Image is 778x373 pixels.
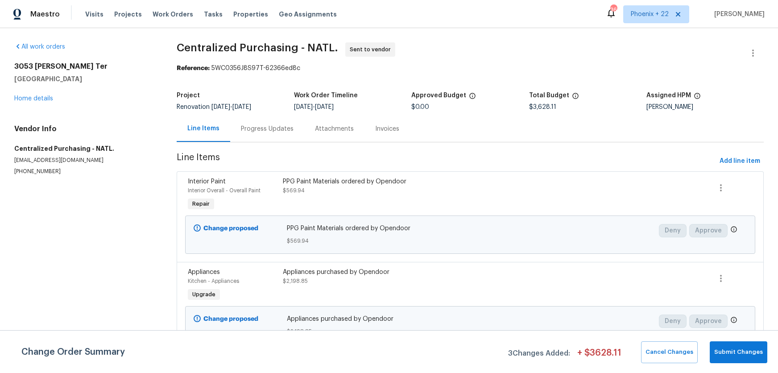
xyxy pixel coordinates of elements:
a: All work orders [14,44,65,50]
div: Attachments [315,124,354,133]
span: Only a market manager or an area construction manager can approve [730,226,737,235]
button: Add line item [716,153,764,170]
h5: Work Order Timeline [294,92,358,99]
span: Kitchen - Appliances [188,278,239,284]
div: Appliances purchased by Opendoor [283,268,515,277]
span: Properties [233,10,268,19]
span: Maestro [30,10,60,19]
span: Change Order Summary [21,341,125,363]
b: Change proposed [203,225,258,232]
h5: [GEOGRAPHIC_DATA] [14,75,155,83]
span: Upgrade [189,290,219,299]
span: Centralized Purchasing - NATL. [177,42,338,53]
span: - [211,104,251,110]
span: Appliances [188,269,220,275]
span: Visits [85,10,103,19]
h5: Approved Budget [411,92,466,99]
span: The hpm assigned to this work order. [694,92,701,104]
span: $2,198.85 [287,327,654,336]
span: [DATE] [232,104,251,110]
p: [EMAIL_ADDRESS][DOMAIN_NAME] [14,157,155,164]
div: Progress Updates [241,124,294,133]
span: [PERSON_NAME] [711,10,765,19]
span: Geo Assignments [279,10,337,19]
span: $569.94 [287,236,654,245]
b: Reference: [177,65,210,71]
span: Cancel Changes [646,347,693,357]
span: Add line item [720,156,760,167]
button: Deny [659,224,687,237]
span: Interior Paint [188,178,226,185]
span: PPG Paint Materials ordered by Opendoor [287,224,654,233]
span: The total cost of line items that have been proposed by Opendoor. This sum includes line items th... [572,92,579,104]
h4: Vendor Info [14,124,155,133]
span: Line Items [177,153,716,170]
span: Repair [189,199,213,208]
span: The total cost of line items that have been approved by both Opendoor and the Trade Partner. This... [469,92,476,104]
h5: Assigned HPM [646,92,691,99]
h5: Project [177,92,200,99]
span: Only a market manager or an area construction manager can approve [730,316,737,326]
span: Renovation [177,104,251,110]
div: PPG Paint Materials ordered by Opendoor [283,177,515,186]
button: Approve [689,315,728,328]
div: [PERSON_NAME] [646,104,764,110]
span: $569.94 [283,188,305,193]
button: Deny [659,315,687,328]
span: $2,198.85 [283,278,308,284]
p: [PHONE_NUMBER] [14,168,155,175]
b: Change proposed [203,316,258,322]
span: Tasks [204,11,223,17]
a: Home details [14,95,53,102]
button: Approve [689,224,728,237]
span: Projects [114,10,142,19]
span: $3,628.11 [529,104,556,110]
h2: 3053 [PERSON_NAME] Ter [14,62,155,71]
span: Work Orders [153,10,193,19]
div: Invoices [375,124,399,133]
span: [DATE] [211,104,230,110]
span: Submit Changes [714,347,763,357]
span: + $ 3628.11 [577,348,621,363]
h5: Total Budget [529,92,569,99]
div: Line Items [187,124,219,133]
span: [DATE] [294,104,313,110]
div: 5WC0356J8S97T-62366ed8c [177,64,764,73]
button: Submit Changes [710,341,767,363]
span: Interior Overall - Overall Paint [188,188,261,193]
span: Appliances purchased by Opendoor [287,315,654,323]
h5: Centralized Purchasing - NATL. [14,144,155,153]
span: [DATE] [315,104,334,110]
button: Cancel Changes [641,341,698,363]
span: 3 Changes Added: [508,345,570,363]
span: Sent to vendor [350,45,394,54]
div: 362 [610,5,617,14]
span: Phoenix + 22 [631,10,669,19]
span: $0.00 [411,104,429,110]
span: - [294,104,334,110]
